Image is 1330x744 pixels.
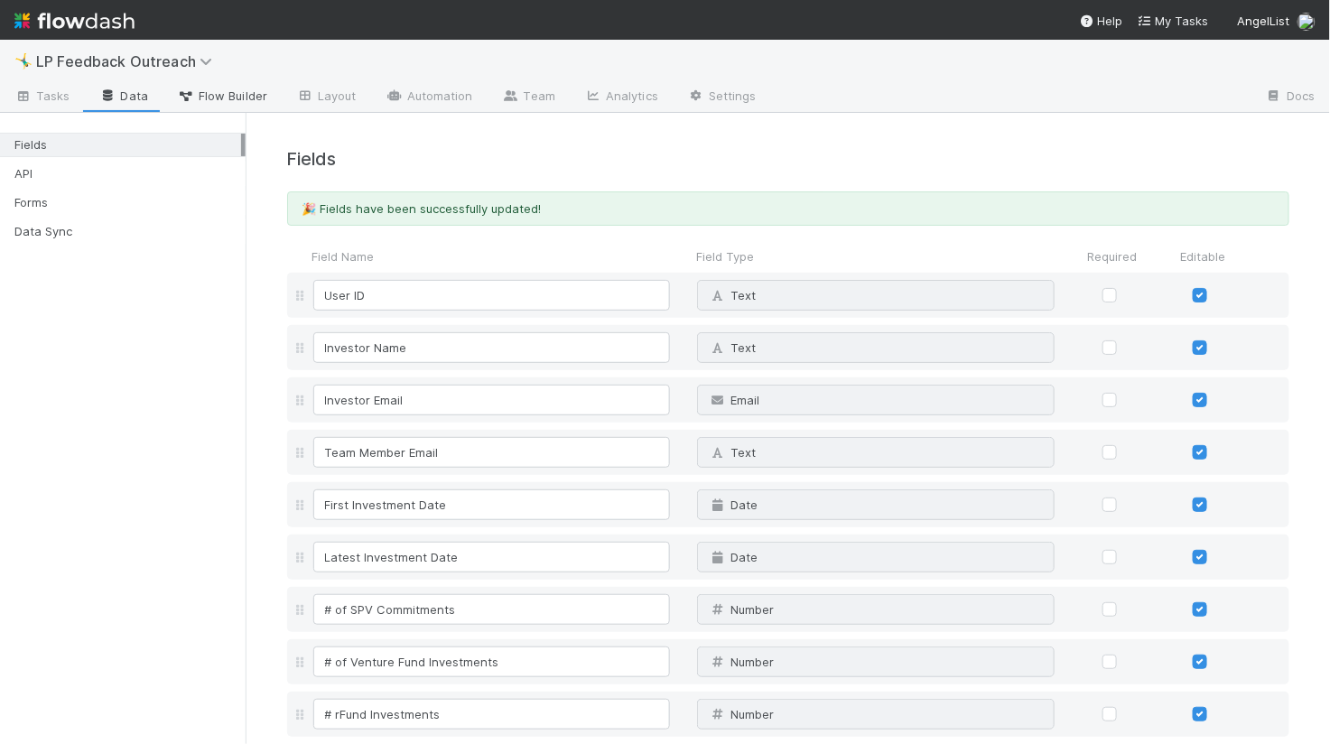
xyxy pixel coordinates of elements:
[488,83,570,112] a: Team
[1138,14,1209,28] span: My Tasks
[14,5,135,36] img: logo-inverted-e16ddd16eac7371096b0.svg
[709,445,756,460] span: Text
[1251,83,1330,112] a: Docs
[14,53,33,69] span: 🤸‍♂️
[14,134,241,156] div: Fields
[313,646,671,677] input: Untitled field
[282,83,371,112] a: Layout
[1080,12,1123,30] div: Help
[313,332,671,363] input: Untitled field
[313,437,671,468] input: Untitled field
[709,550,758,564] span: Date
[684,247,1068,265] div: Field Type
[1158,247,1249,265] div: Editable
[287,149,1289,170] h4: Fields
[36,52,221,70] span: LP Feedback Outreach
[371,83,488,112] a: Automation
[709,655,774,669] span: Number
[673,83,771,112] a: Settings
[287,191,1289,226] div: 🎉 Fields have been successfully updated!
[163,83,282,112] a: Flow Builder
[1068,247,1158,265] div: Required
[85,83,163,112] a: Data
[313,594,671,625] input: Untitled field
[313,542,671,572] input: Untitled field
[709,602,774,617] span: Number
[309,247,684,265] div: Field Name
[709,288,756,302] span: Text
[1138,12,1209,30] a: My Tasks
[313,280,671,311] input: Untitled field
[313,489,671,520] input: Untitled field
[709,498,758,512] span: Date
[709,707,774,721] span: Number
[1238,14,1290,28] span: AngelList
[14,191,241,214] div: Forms
[14,163,241,185] div: API
[709,393,759,407] span: Email
[313,699,671,730] input: Untitled field
[1297,13,1316,31] img: avatar_5d51780c-77ad-4a9d-a6ed-b88b2c284079.png
[177,87,267,105] span: Flow Builder
[570,83,673,112] a: Analytics
[14,220,241,243] div: Data Sync
[313,385,671,415] input: Untitled field
[14,87,70,105] span: Tasks
[709,340,756,355] span: Text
